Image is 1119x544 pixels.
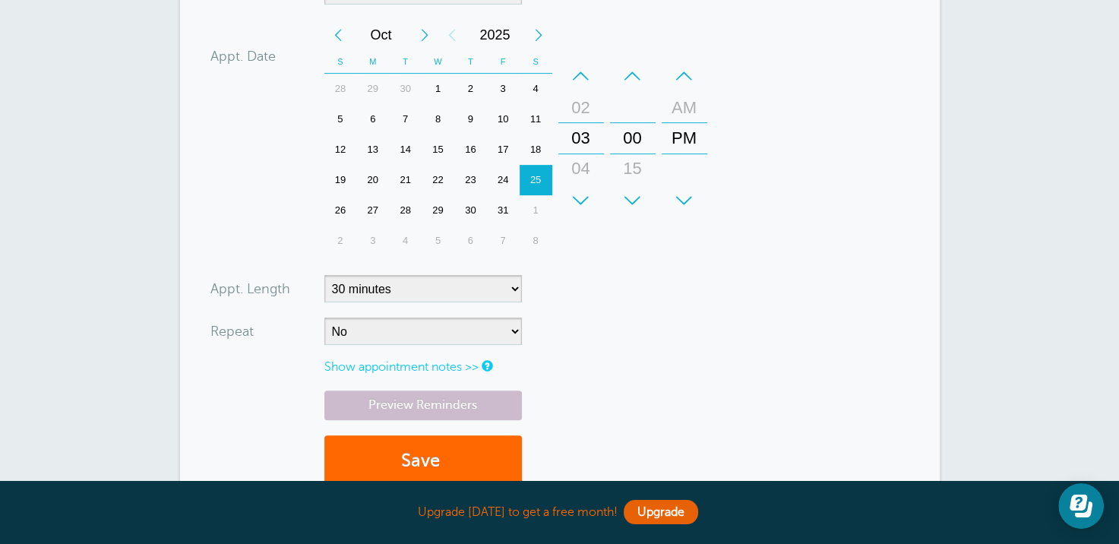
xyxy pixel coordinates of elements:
[487,226,520,256] div: 7
[520,74,552,104] div: Saturday, October 4
[422,165,454,195] div: Wednesday, October 22
[324,226,357,256] div: 2
[356,134,389,165] div: Monday, October 13
[454,226,487,256] div: 6
[520,104,552,134] div: Saturday, October 11
[422,134,454,165] div: Wednesday, October 15
[520,104,552,134] div: 11
[324,391,522,420] a: Preview Reminders
[454,195,487,226] div: 30
[487,195,520,226] div: Friday, October 31
[615,153,651,184] div: 15
[356,74,389,104] div: Monday, September 29
[389,195,422,226] div: 28
[324,134,357,165] div: Sunday, October 12
[389,74,422,104] div: Tuesday, September 30
[422,74,454,104] div: 1
[487,104,520,134] div: 10
[563,184,599,214] div: 05
[487,226,520,256] div: Friday, November 7
[389,74,422,104] div: 30
[520,165,552,195] div: 25
[356,104,389,134] div: Monday, October 6
[389,195,422,226] div: Tuesday, October 28
[487,134,520,165] div: Friday, October 17
[422,226,454,256] div: Wednesday, November 5
[324,195,357,226] div: Sunday, October 26
[356,195,389,226] div: Monday, October 27
[389,50,422,74] th: T
[520,50,552,74] th: S
[389,104,422,134] div: Tuesday, October 7
[356,226,389,256] div: 3
[454,104,487,134] div: Thursday, October 9
[324,360,479,374] a: Show appointment notes >>
[356,134,389,165] div: 13
[210,282,290,296] label: Appt. Length
[615,123,651,153] div: 00
[324,226,357,256] div: Sunday, November 2
[1058,483,1104,529] iframe: Resource center
[520,195,552,226] div: 1
[454,50,487,74] th: T
[356,165,389,195] div: Monday, October 20
[210,49,276,63] label: Appt. Date
[454,134,487,165] div: 16
[389,134,422,165] div: Tuesday, October 14
[520,226,552,256] div: Saturday, November 8
[324,165,357,195] div: Sunday, October 19
[324,104,357,134] div: 5
[563,153,599,184] div: 04
[454,195,487,226] div: Thursday, October 30
[487,74,520,104] div: Friday, October 3
[324,20,352,50] div: Previous Month
[487,165,520,195] div: 24
[356,165,389,195] div: 20
[454,165,487,195] div: Thursday, October 23
[558,61,604,216] div: Hours
[324,50,357,74] th: S
[389,134,422,165] div: 14
[422,104,454,134] div: 8
[324,104,357,134] div: Sunday, October 5
[563,93,599,123] div: 02
[520,74,552,104] div: 4
[324,435,522,488] button: Save
[389,165,422,195] div: Tuesday, October 21
[422,74,454,104] div: Wednesday, October 1
[356,195,389,226] div: 27
[324,74,357,104] div: 28
[454,74,487,104] div: Thursday, October 2
[352,20,411,50] span: October
[487,134,520,165] div: 17
[389,226,422,256] div: 4
[487,74,520,104] div: 3
[324,74,357,104] div: Sunday, September 28
[482,361,491,371] a: Notes are for internal use only, and are not visible to your clients.
[466,20,525,50] span: 2025
[438,20,466,50] div: Previous Year
[525,20,552,50] div: Next Year
[422,195,454,226] div: Wednesday, October 29
[210,324,254,338] label: Repeat
[520,134,552,165] div: Saturday, October 18
[487,165,520,195] div: Friday, October 24
[356,50,389,74] th: M
[422,165,454,195] div: 22
[356,226,389,256] div: Monday, November 3
[454,165,487,195] div: 23
[520,195,552,226] div: Saturday, November 1
[610,61,656,216] div: Minutes
[324,134,357,165] div: 12
[624,500,698,524] a: Upgrade
[454,74,487,104] div: 2
[666,123,703,153] div: PM
[422,195,454,226] div: 29
[356,104,389,134] div: 6
[487,50,520,74] th: F
[520,165,552,195] div: Saturday, October 25
[422,104,454,134] div: Wednesday, October 8
[615,184,651,214] div: 30
[487,104,520,134] div: Friday, October 10
[356,74,389,104] div: 29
